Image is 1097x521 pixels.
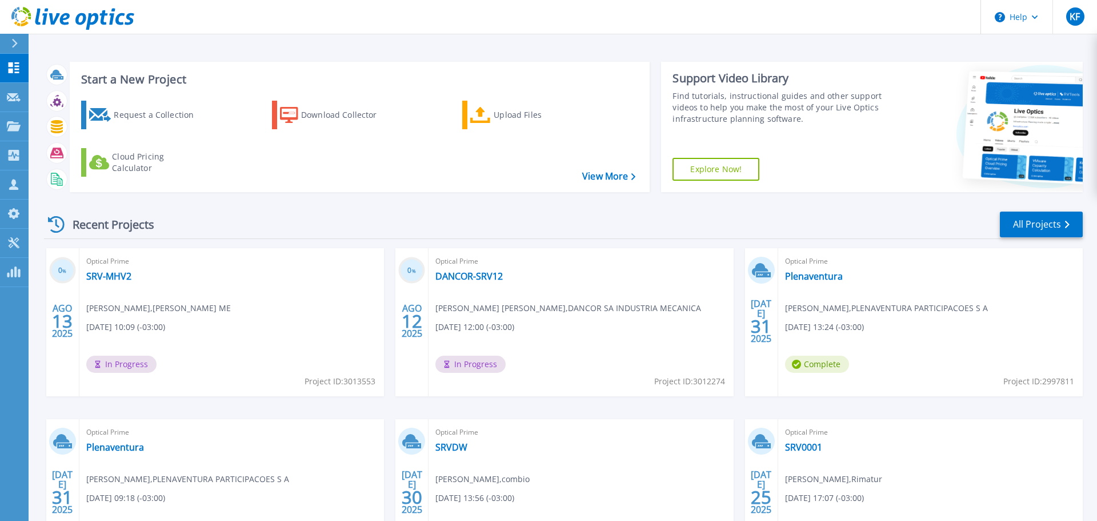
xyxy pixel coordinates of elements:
[435,271,503,282] a: DANCOR-SRV12
[785,255,1076,268] span: Optical Prime
[272,101,399,129] a: Download Collector
[81,148,209,177] a: Cloud Pricing Calculator
[402,316,422,326] span: 12
[435,492,514,504] span: [DATE] 13:56 (-03:00)
[52,316,73,326] span: 13
[435,321,514,333] span: [DATE] 12:00 (-03:00)
[86,321,165,333] span: [DATE] 10:09 (-03:00)
[402,492,422,502] span: 30
[785,356,849,373] span: Complete
[435,255,726,268] span: Optical Prime
[86,492,165,504] span: [DATE] 09:18 (-03:00)
[86,302,231,315] span: [PERSON_NAME] , [PERSON_NAME] ME
[751,492,771,502] span: 25
[114,104,205,126] div: Request a Collection
[62,268,66,274] span: %
[582,171,635,182] a: View More
[750,300,772,342] div: [DATE] 2025
[672,71,887,86] div: Support Video Library
[305,375,375,388] span: Project ID: 3013553
[81,73,635,86] h3: Start a New Project
[785,321,864,333] span: [DATE] 13:24 (-03:00)
[435,302,701,315] span: [PERSON_NAME] [PERSON_NAME] , DANCOR SA INDUSTRIA MECANICA
[494,104,585,126] div: Upload Files
[785,302,988,315] span: [PERSON_NAME] , PLENAVENTURA PARTICIPACOES S A
[51,300,73,342] div: AGO 2025
[401,471,423,513] div: [DATE] 2025
[1000,212,1083,237] a: All Projects
[1003,375,1074,388] span: Project ID: 2997811
[785,426,1076,439] span: Optical Prime
[44,210,170,238] div: Recent Projects
[112,151,203,174] div: Cloud Pricing Calculator
[398,264,425,277] h3: 0
[785,473,882,486] span: [PERSON_NAME] , Rimatur
[750,471,772,513] div: [DATE] 2025
[86,356,157,373] span: In Progress
[435,426,726,439] span: Optical Prime
[401,300,423,342] div: AGO 2025
[435,356,506,373] span: In Progress
[49,264,76,277] h3: 0
[672,158,759,181] a: Explore Now!
[785,492,864,504] span: [DATE] 17:07 (-03:00)
[435,473,530,486] span: [PERSON_NAME] , combio
[435,442,467,453] a: SRVDW
[81,101,209,129] a: Request a Collection
[86,473,289,486] span: [PERSON_NAME] , PLENAVENTURA PARTICIPACOES S A
[654,375,725,388] span: Project ID: 3012274
[86,442,144,453] a: Plenaventura
[412,268,416,274] span: %
[672,90,887,125] div: Find tutorials, instructional guides and other support videos to help you make the most of your L...
[86,426,377,439] span: Optical Prime
[1070,12,1080,21] span: KF
[52,492,73,502] span: 31
[301,104,393,126] div: Download Collector
[86,271,131,282] a: SRV-MHV2
[462,101,590,129] a: Upload Files
[751,321,771,331] span: 31
[51,471,73,513] div: [DATE] 2025
[785,442,822,453] a: SRV0001
[785,271,843,282] a: Plenaventura
[86,255,377,268] span: Optical Prime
